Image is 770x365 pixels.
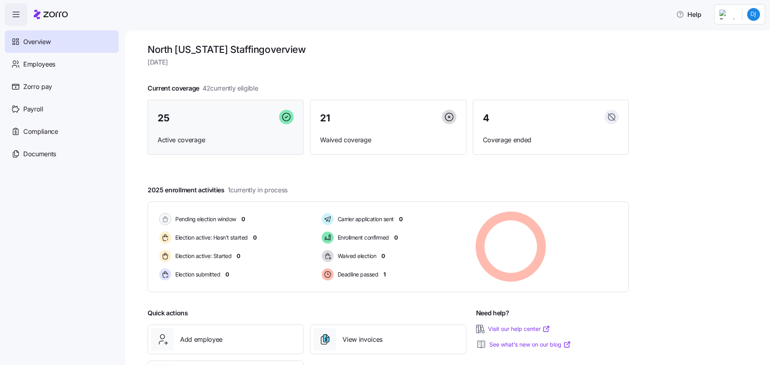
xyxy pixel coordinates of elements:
span: Waived election [335,252,377,260]
span: 0 [253,234,257,242]
span: View invoices [342,335,383,345]
span: 25 [158,113,169,123]
span: 0 [241,215,245,223]
span: Zorro pay [23,82,52,92]
span: 2025 enrollment activities [148,185,288,195]
span: Payroll [23,104,43,114]
span: 0 [381,252,385,260]
span: Enrollment confirmed [335,234,389,242]
span: Active coverage [158,135,294,145]
a: Payroll [5,98,119,120]
span: 0 [237,252,240,260]
img: 24763c669a499f77c4cab328a495e9b9 [747,8,760,21]
span: Add employee [180,335,223,345]
span: 0 [394,234,398,242]
span: Deadline passed [335,270,379,278]
span: Election submitted [173,270,220,278]
span: Current coverage [148,83,258,93]
a: Employees [5,53,119,75]
span: Quick actions [148,308,188,318]
span: 21 [320,113,330,123]
span: Election active: Hasn't started [173,234,248,242]
span: 1 [383,270,386,278]
span: Compliance [23,127,58,137]
a: Compliance [5,120,119,143]
a: Visit our help center [488,325,550,333]
span: [DATE] [148,57,629,67]
h1: North [US_STATE] Staffing overview [148,43,629,56]
span: Pending election window [173,215,236,223]
span: Overview [23,37,51,47]
a: Overview [5,30,119,53]
span: 0 [225,270,229,278]
span: Employees [23,59,55,69]
span: 0 [399,215,403,223]
a: See what’s new on our blog [489,341,571,349]
span: 42 currently eligible [203,83,258,93]
a: Documents [5,143,119,165]
a: Zorro pay [5,75,119,98]
span: Need help? [476,308,509,318]
span: 4 [483,113,489,123]
span: Election active: Started [173,252,231,260]
span: Documents [23,149,56,159]
span: Coverage ended [483,135,619,145]
span: Carrier application sent [335,215,394,223]
span: Help [676,10,701,19]
button: Help [670,6,708,22]
span: Waived coverage [320,135,456,145]
span: 1 currently in process [228,185,288,195]
img: Employer logo [719,10,736,19]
